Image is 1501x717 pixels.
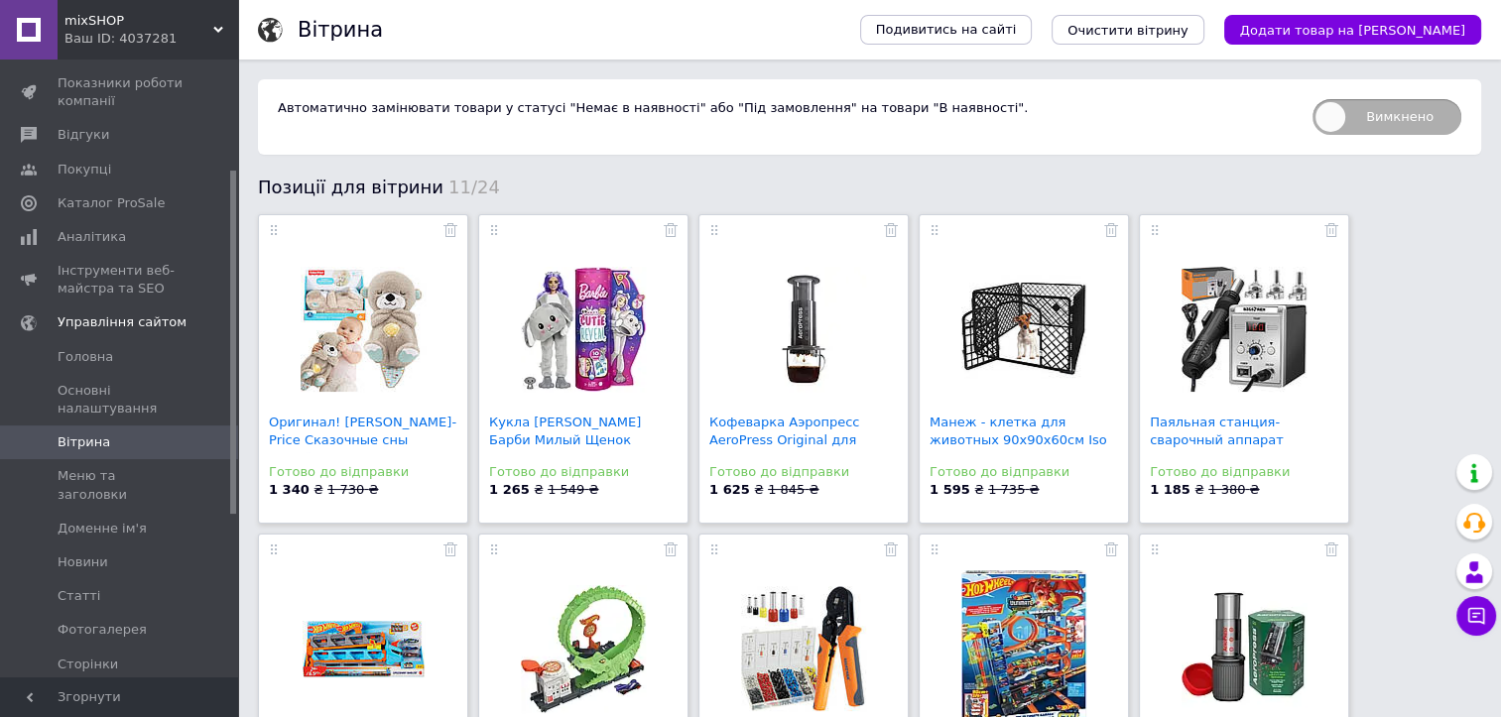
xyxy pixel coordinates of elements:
span: 1 380 ₴ [1208,482,1259,497]
div: Готово до відправки [1150,463,1338,481]
div: Готово до відправки [489,463,678,481]
span: Додати товар на [PERSON_NAME] [1240,23,1465,38]
span: ₴ [489,482,548,497]
div: Готово до відправки [709,463,898,481]
a: Паяльная станция-сварочный аппарат Bigstren 21708 [1150,415,1284,465]
a: Прибрати з вітрини [1104,540,1118,555]
b: 1 595 [930,482,970,497]
img: Трек Mattel Hot Wheels Крокодиловая гусеница + автомобиль HKX39 HDR29-956M [521,585,646,713]
span: Управління сайтом [58,313,187,331]
img: Паяльная станция-сварочный аппарат Bigstren 21708 [1182,267,1307,392]
div: Готово до відправки [930,463,1118,481]
a: Прибрати з вітрини [1324,221,1338,236]
span: 1 735 ₴ [988,482,1039,497]
a: Оригинал! [PERSON_NAME]-Price Сказочные сны выдрёнка FXC6... [269,415,456,465]
span: ₴ [709,482,768,497]
img: Кофеварка AeroPress Go, АэроПрес Го (Оригинал, США) [1182,591,1307,707]
span: Вимкнено [1313,99,1461,135]
span: Вітрина [58,433,110,451]
span: Основні налаштування [58,382,184,418]
b: 1 625 [709,482,750,497]
div: Готово до відправки [269,463,457,481]
b: 1 185 [1150,482,1190,497]
a: Прибрати з вітрини [884,540,898,555]
a: Прибрати з вітрини [1324,540,1338,555]
span: ₴ [930,482,988,497]
span: Подивитись на сайті [876,21,1017,39]
div: Позиції для вітрини [258,175,1481,199]
img: Кримпер - щипцы для обжима наконечников 0.25-10 мм² + 1200 гильз Bigstren 22717 [741,586,866,711]
span: Автоматично замінювати товари у статусі "Немає в наявності" або "Під замовлення" на товари "В ная... [278,100,1028,115]
span: 1 730 ₴ [327,482,378,497]
span: Каталог ProSale [58,194,165,212]
img: Манеж - клетка для животных 90x90x60см Iso Trade [961,267,1086,392]
button: Очистити вітрину [1052,15,1203,45]
a: Кофеварка Аэропресс AeroPress Original для заварив... [709,415,859,465]
img: Кофеварка Аэропресс AeroPress Original для заваривания кофе [741,267,866,392]
span: mixSHOP [64,12,213,30]
span: Аналітика [58,228,126,246]
span: Відгуки [58,126,109,144]
img: Оригинал! Fisher-Price Сказочные сны выдрёнка FXC66 Fisher Price Выдра FXC66 [301,267,426,392]
a: Прибрати з вітрини [664,221,678,236]
a: Прибрати з вітрини [443,540,457,555]
span: Статті [58,587,100,605]
a: Манеж - клетка для животных 90x90x60см Iso Trade [930,415,1107,465]
div: Ваш ID: 4037281 [64,30,238,48]
span: Очистити вітрину [1067,23,1188,38]
span: Фотогалерея [58,621,147,639]
b: 1 265 [489,482,530,497]
button: Додати товар на [PERSON_NAME] [1224,15,1481,45]
span: Покупці [58,161,111,179]
button: Чат з покупцем [1456,596,1496,636]
a: Прибрати з вітрини [664,540,678,555]
a: Кукла [PERSON_NAME] Барби Милый Щенок [PERSON_NAME] Reveal... [489,415,656,465]
a: Прибрати з вітрини [884,221,898,236]
span: ₴ [1150,482,1208,497]
b: 1 340 [269,482,310,497]
a: Прибрати з вітрини [443,221,457,236]
span: Інструменти веб-майстра та SEO [58,262,184,298]
a: Прибрати з вітрини [1104,221,1118,236]
span: 1 845 ₴ [768,482,818,497]
h1: Вітрина [298,18,383,42]
a: Подивитись на сайті [860,15,1033,45]
span: Новини [58,553,108,571]
span: Сторінки [58,656,118,673]
span: Головна [58,348,113,366]
span: Меню та заголовки [58,467,184,503]
img: Гоночный транспортер 2в1 Mattel Hot Wheels GVG37 HGH33 [303,621,425,677]
span: 1 549 ₴ [548,482,598,497]
span: 11/24 [448,177,500,197]
span: ₴ [269,482,327,497]
img: Кукла Mattel Barbie Барби Милый Щенок Cutie Reveal HHG21 [521,267,646,392]
span: Показники роботи компанії [58,74,184,110]
span: Доменне ім'я [58,520,147,538]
